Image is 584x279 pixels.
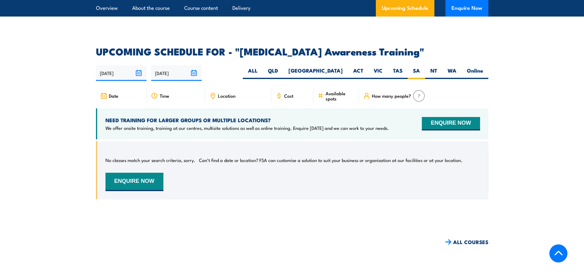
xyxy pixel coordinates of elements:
[425,67,442,79] label: NT
[408,67,425,79] label: SA
[243,67,263,79] label: ALL
[105,125,389,131] p: We offer onsite training, training at our centres, multisite solutions as well as online training...
[284,93,293,98] span: Cost
[283,67,348,79] label: [GEOGRAPHIC_DATA]
[372,93,411,98] span: How many people?
[263,67,283,79] label: QLD
[368,67,388,79] label: VIC
[105,157,195,163] p: No classes match your search criteria, sorry.
[388,67,408,79] label: TAS
[445,239,488,246] a: ALL COURSES
[109,93,118,98] span: Date
[442,67,462,79] label: WA
[326,91,355,101] span: Available spots
[105,117,389,123] h4: NEED TRAINING FOR LARGER GROUPS OR MULTIPLE LOCATIONS?
[348,67,368,79] label: ACT
[218,93,235,98] span: Location
[96,65,147,81] input: From date
[96,47,488,55] h2: UPCOMING SCHEDULE FOR - "[MEDICAL_DATA] Awareness Training"
[160,93,169,98] span: Time
[199,157,462,163] p: Can’t find a date or location? FSA can customise a solution to suit your business or organisation...
[462,67,488,79] label: Online
[422,117,480,130] button: ENQUIRE NOW
[151,65,202,81] input: To date
[105,173,163,191] button: ENQUIRE NOW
